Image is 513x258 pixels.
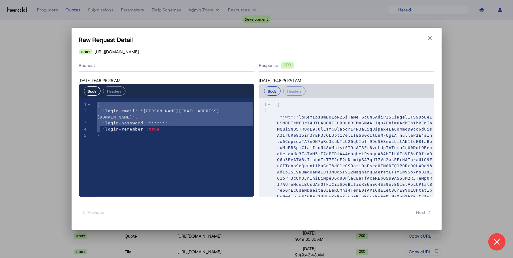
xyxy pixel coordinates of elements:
[259,102,268,108] div: 1
[95,49,139,55] span: [URL][DOMAIN_NAME]
[259,62,434,69] div: Response
[79,108,88,114] div: 2
[97,133,100,138] span: }
[259,78,302,83] span: [DATE] 9:48:26:26 AM
[79,207,107,218] button: Previous
[416,209,432,215] span: Next
[102,121,146,125] span: "login-password"
[277,102,280,107] span: {
[79,126,88,132] div: 4
[79,120,88,126] div: 3
[97,121,171,125] span: : ,
[79,132,88,139] div: 5
[97,109,220,119] span: "[PERSON_NAME][EMAIL_ADDRESS][DOMAIN_NAME]"
[102,127,146,131] span: "login-remember"
[79,102,88,108] div: 1
[280,115,293,119] span: "jwt"
[414,207,434,218] button: Next
[97,102,100,107] span: {
[103,86,126,96] button: Headers
[81,209,104,215] span: Previous
[149,127,159,131] span: true
[259,108,268,114] div: 2
[102,109,138,113] span: "login-email"
[264,86,281,96] button: Body
[79,35,434,44] h1: Raw Request Detail
[79,60,254,72] div: Request
[79,78,121,83] span: [DATE] 9:48:25:25 AM
[97,127,160,131] span: :
[284,63,290,67] text: 200
[283,86,306,96] button: Headers
[97,109,220,119] span: : ,
[84,86,101,96] button: Body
